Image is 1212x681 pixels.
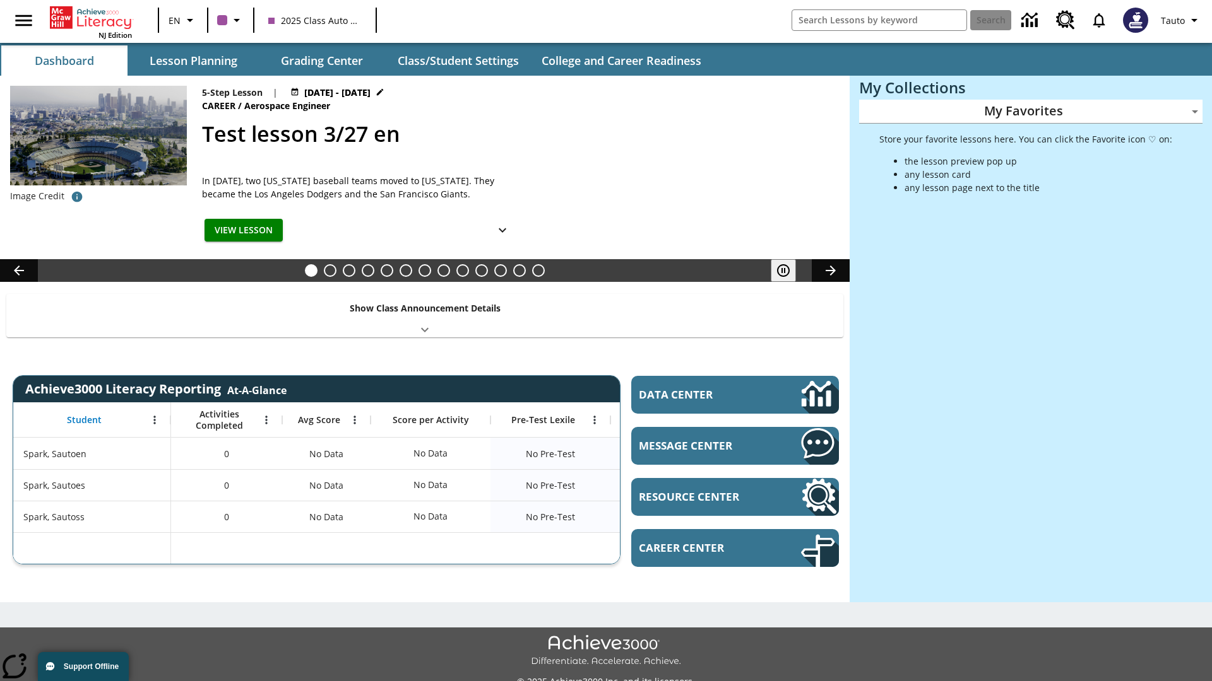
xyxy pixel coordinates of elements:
div: No Data, Spark, Sautoss [282,501,371,532]
div: 0, Spark, Sautoen [171,438,282,469]
div: No Data, Spark, Sautoes [610,469,730,501]
span: No Pre-Test, Spark, Sautoen [526,447,575,460]
button: Slide 12 Career Lesson [513,264,526,277]
p: Show Class Announcement Details [350,301,501,315]
span: Aerospace Engineer [244,99,333,113]
span: Message Center [639,438,763,453]
a: Career Center [631,529,839,567]
span: Data Center [639,387,758,402]
p: Store your favorite lessons here. You can click the Favorite icon ♡ on: [879,132,1172,146]
button: Profile/Settings [1156,9,1207,32]
button: Open Menu [585,410,604,429]
span: EN [169,14,181,27]
span: Activities Completed [177,409,261,431]
button: View Lesson [205,219,283,242]
div: In [DATE], two [US_STATE] baseball teams moved to [US_STATE]. They became the Los Angeles Dodgers... [202,174,518,201]
p: 5-Step Lesson [202,86,263,99]
button: Slide 4 Cars of the Future? [362,264,374,277]
span: Spark, Sautoes [23,479,85,492]
a: Data Center [1014,3,1049,38]
button: Open Menu [345,410,364,429]
div: 0, Spark, Sautoss [171,501,282,532]
span: Career [202,99,238,113]
span: 2025 Class Auto Grade 13 [268,14,362,27]
button: Slide 8 Fashion Forward in Ancient Rome [437,264,450,277]
button: Lesson carousel, Next [812,259,850,282]
span: Spark, Sautoss [23,510,85,523]
span: Resource Center [639,489,763,504]
span: NJ Edition [98,30,132,40]
span: No Data [303,472,350,498]
div: At-A-Glance [227,381,287,397]
span: Support Offline [64,662,119,671]
div: My Favorites [859,100,1203,124]
span: | [273,86,278,99]
span: Pre-Test Lexile [511,414,575,426]
span: Student [67,414,102,426]
button: Slide 6 Solar Power to the People [400,264,412,277]
a: Data Center [631,376,839,414]
div: No Data, Spark, Sautoen [610,438,730,469]
a: Notifications [1083,4,1115,37]
button: Dashboard [1,45,128,76]
body: Maximum 600 characters Press Escape to exit toolbar Press Alt + F10 to reach toolbar [10,10,428,24]
button: Pause [771,259,796,282]
li: any lesson card [905,168,1172,181]
span: Spark, Sautoen [23,447,86,460]
span: 0 [224,479,229,492]
span: 0 [224,447,229,460]
a: Resource Center, Will open in new tab [1049,3,1083,37]
button: Slide 1 Test lesson 3/27 en [305,264,318,277]
div: No Data, Spark, Sautoen [407,441,454,466]
li: any lesson page next to the title [905,181,1172,194]
span: Avg Score [298,414,340,426]
div: Show Class Announcement Details [6,294,843,337]
button: Slide 9 The Invasion of the Free CD [456,264,469,277]
span: / [238,100,242,112]
button: Slide 11 Pre-release lesson [494,264,507,277]
span: 0 [224,510,229,523]
div: No Data, Spark, Sautoss [610,501,730,532]
span: Tauto [1161,14,1185,27]
span: No Pre-Test, Spark, Sautoss [526,510,575,523]
span: Achieve3000 Literacy Reporting [25,380,287,397]
button: Slide 7 Attack of the Terrifying Tomatoes [419,264,431,277]
div: Home [50,4,132,40]
button: Class/Student Settings [388,45,529,76]
button: Open Menu [145,410,164,429]
div: 0, Spark, Sautoes [171,469,282,501]
a: Resource Center, Will open in new tab [631,478,839,516]
button: Lesson Planning [130,45,256,76]
button: Slide 3 Do You Want Fries With That? [343,264,355,277]
div: No Data, Spark, Sautoen [282,438,371,469]
img: Achieve3000 Differentiate Accelerate Achieve [531,635,681,667]
div: Pause [771,259,809,282]
div: No Data, Spark, Sautoes [282,469,371,501]
button: Slide 2 Big Changes in Bhutan [324,264,336,277]
button: Slide 5 The Last Homesteaders [381,264,393,277]
span: Career Center [639,540,763,555]
button: Open Menu [257,410,276,429]
h2: Test lesson 3/27 en [202,118,835,150]
span: [DATE] - [DATE] [304,86,371,99]
button: Select a new avatar [1115,4,1156,37]
button: Show Details [490,219,515,242]
p: Image Credit [10,190,64,202]
span: No Pre-Test, Spark, Sautoes [526,479,575,492]
button: Grading Center [259,45,385,76]
button: Class color is purple. Change class color [212,9,249,32]
button: Image credit: David Sucsy/E+/Getty Images [64,185,90,208]
li: the lesson preview pop up [905,154,1172,168]
button: Open side menu [5,2,42,39]
button: Slide 10 Mixed Practice: Citing Evidence [475,264,488,277]
img: Avatar [1123,8,1148,33]
h3: My Collections [859,79,1203,96]
div: No Data, Spark, Sautoss [407,504,454,529]
span: Score per Activity [393,414,469,426]
span: In 1958, two New York baseball teams moved to California. They became the Los Angeles Dodgers and... [202,174,518,201]
div: No Data, Spark, Sautoes [407,472,454,498]
button: College and Career Readiness [532,45,711,76]
img: Dodgers stadium. [10,86,187,185]
button: Slide 13 Point of View [532,264,545,277]
a: Home [50,5,132,30]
